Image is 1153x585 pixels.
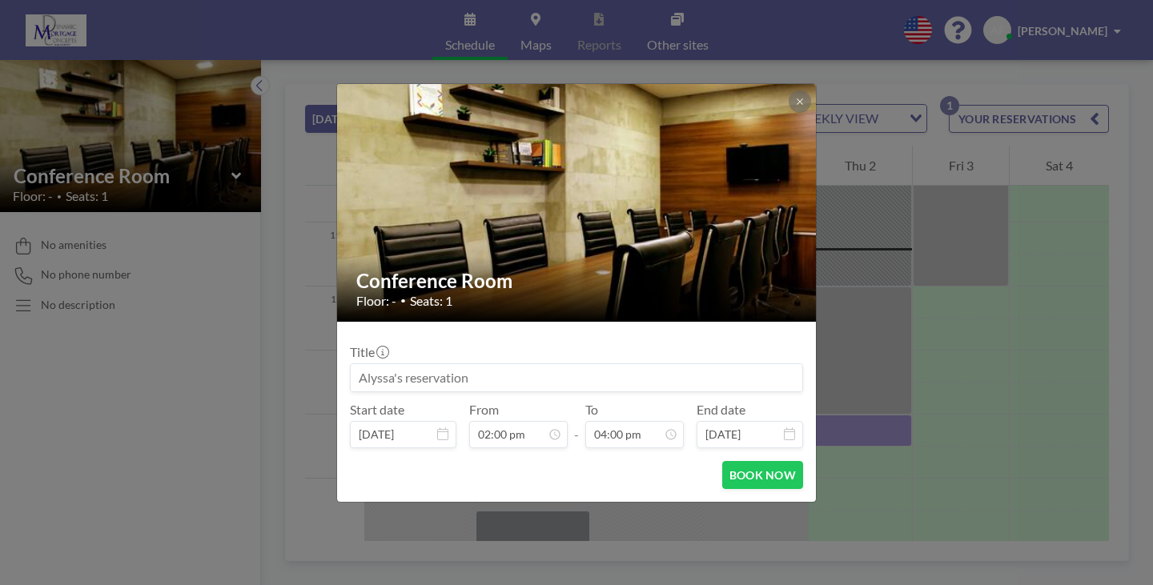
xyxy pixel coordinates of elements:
button: BOOK NOW [722,461,803,489]
span: Floor: - [356,293,396,309]
input: Alyssa's reservation [351,364,802,391]
label: Start date [350,402,404,418]
img: 537.jpg [337,42,818,363]
label: Title [350,344,388,360]
span: - [574,407,579,443]
label: End date [697,402,745,418]
label: From [469,402,499,418]
h2: Conference Room [356,269,798,293]
label: To [585,402,598,418]
span: • [400,295,406,307]
span: Seats: 1 [410,293,452,309]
